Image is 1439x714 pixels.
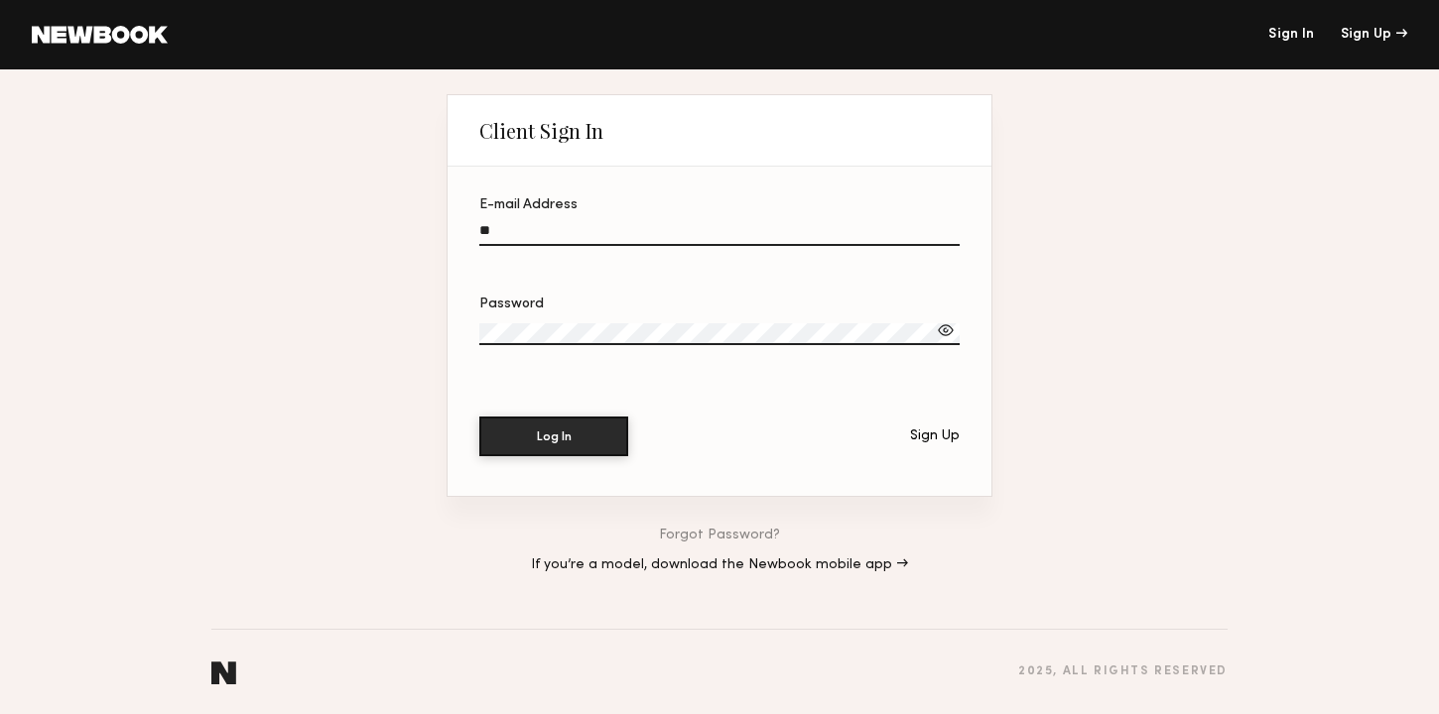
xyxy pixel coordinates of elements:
[659,529,780,542] a: Forgot Password?
[1018,665,1228,678] div: 2025 , all rights reserved
[479,297,960,311] div: Password
[479,198,960,212] div: E-mail Address
[479,223,960,246] input: E-mail Address
[479,323,960,345] input: Password
[531,558,908,572] a: If you’re a model, download the Newbook mobile app →
[479,416,628,456] button: Log In
[479,119,603,143] div: Client Sign In
[1341,28,1407,42] div: Sign Up
[1268,28,1314,42] a: Sign In
[910,429,960,443] div: Sign Up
